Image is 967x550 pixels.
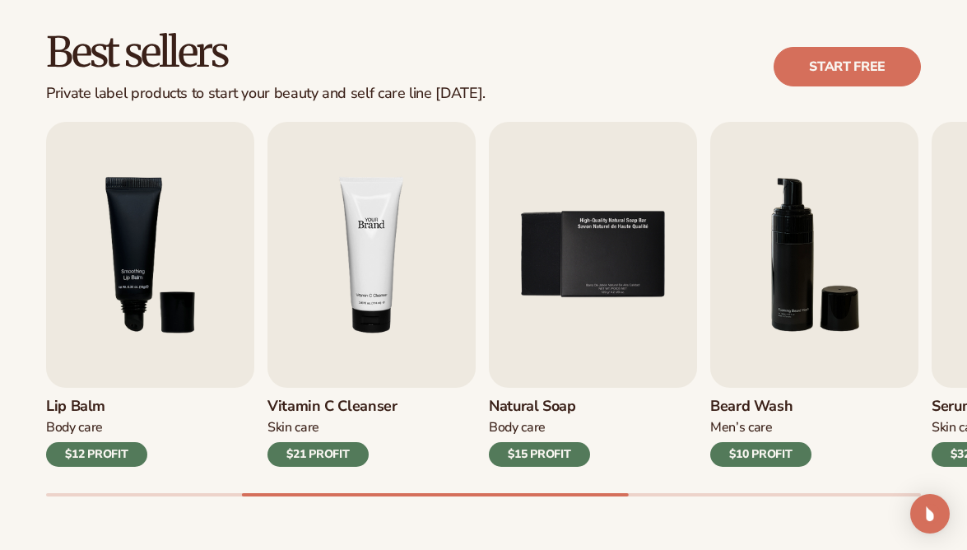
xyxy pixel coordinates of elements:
div: $10 PROFIT [710,442,811,467]
h3: Vitamin C Cleanser [267,398,397,416]
h3: Beard Wash [710,398,811,416]
div: Private label products to start your beauty and self care line [DATE]. [46,85,486,103]
div: $15 PROFIT [489,442,590,467]
div: Open Intercom Messenger [910,494,950,534]
a: 3 / 9 [46,122,254,467]
h3: Lip Balm [46,398,147,416]
div: Body Care [46,419,147,436]
a: Start free [774,47,921,86]
div: $12 PROFIT [46,442,147,467]
a: 4 / 9 [267,122,476,467]
div: Skin Care [267,419,397,436]
h2: Best sellers [46,31,486,75]
h3: Natural Soap [489,398,590,416]
div: Men’s Care [710,419,811,436]
a: 5 / 9 [489,122,697,467]
img: Shopify Image 8 [267,122,476,388]
div: Body Care [489,419,590,436]
div: $21 PROFIT [267,442,369,467]
a: 6 / 9 [710,122,918,467]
